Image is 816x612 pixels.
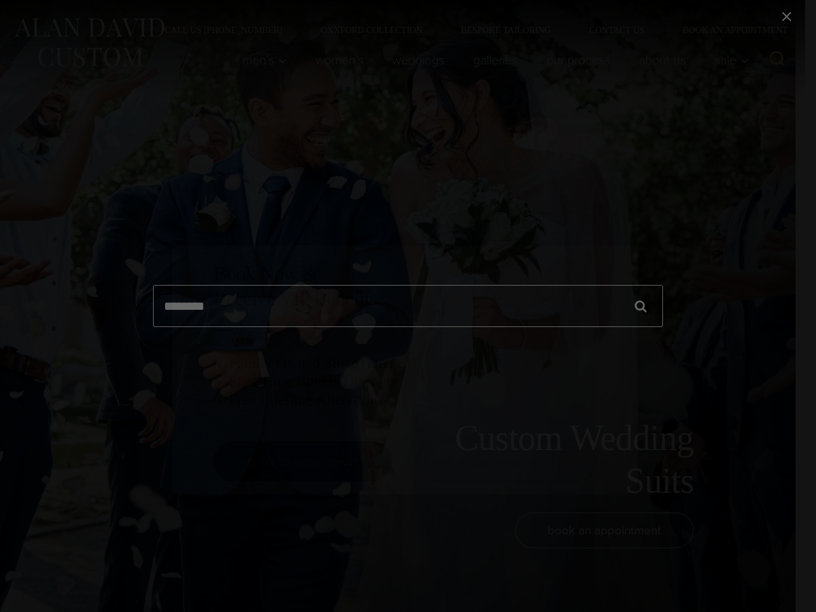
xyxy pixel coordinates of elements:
span: Help [29,9,55,20]
h3: Free Lifetime Alterations [229,391,596,409]
h3: Family Owned Since [DATE] [229,354,596,372]
h3: First Time Buyers Discount [229,372,596,391]
a: book an appointment [214,441,392,481]
h2: Book Now & Receive VIP Benefits [214,261,596,310]
a: visual consultation [418,441,596,481]
button: Close [629,110,646,126]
